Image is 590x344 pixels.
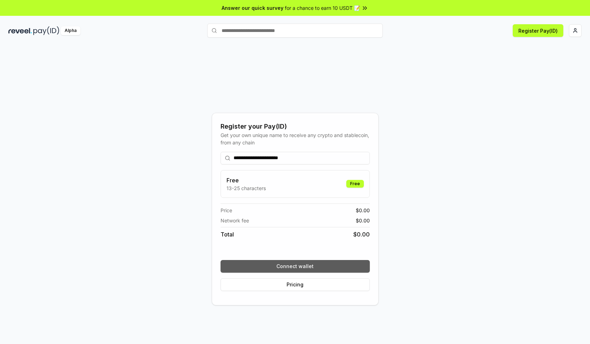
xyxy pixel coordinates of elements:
div: Register your Pay(ID) [221,122,370,131]
button: Pricing [221,278,370,291]
img: pay_id [33,26,59,35]
span: Network fee [221,217,249,224]
h3: Free [227,176,266,184]
span: $ 0.00 [356,207,370,214]
span: Total [221,230,234,239]
div: Free [346,180,364,188]
span: Answer our quick survey [222,4,283,12]
div: Get your own unique name to receive any crypto and stablecoin, from any chain [221,131,370,146]
img: reveel_dark [8,26,32,35]
span: $ 0.00 [353,230,370,239]
span: $ 0.00 [356,217,370,224]
span: Price [221,207,232,214]
p: 13-25 characters [227,184,266,192]
button: Register Pay(ID) [513,24,563,37]
span: for a chance to earn 10 USDT 📝 [285,4,360,12]
div: Alpha [61,26,80,35]
button: Connect wallet [221,260,370,273]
